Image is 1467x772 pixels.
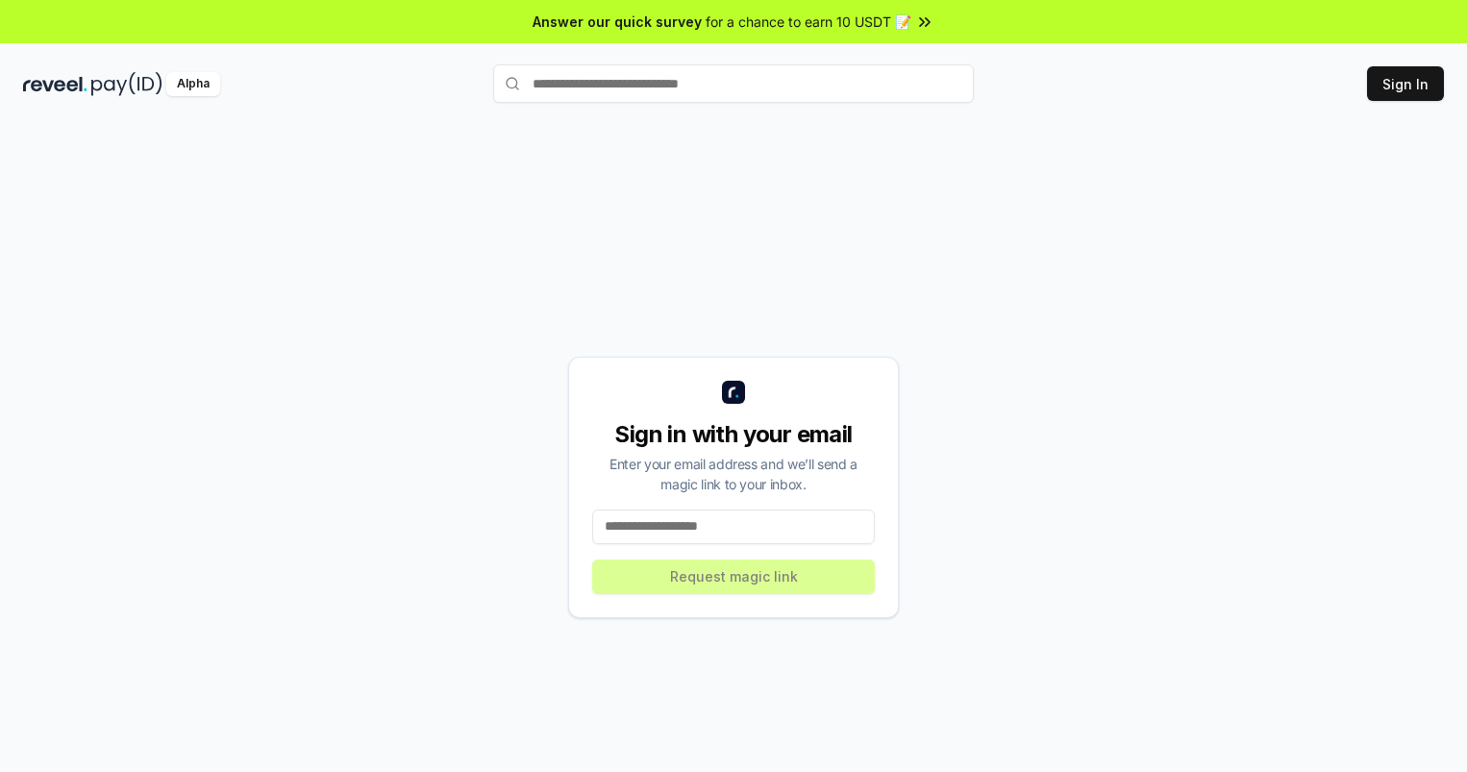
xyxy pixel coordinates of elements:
div: Sign in with your email [592,419,875,450]
img: logo_small [722,381,745,404]
button: Sign In [1367,66,1444,101]
div: Alpha [166,72,220,96]
span: for a chance to earn 10 USDT 📝 [706,12,911,32]
img: reveel_dark [23,72,87,96]
img: pay_id [91,72,162,96]
div: Enter your email address and we’ll send a magic link to your inbox. [592,454,875,494]
span: Answer our quick survey [533,12,702,32]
